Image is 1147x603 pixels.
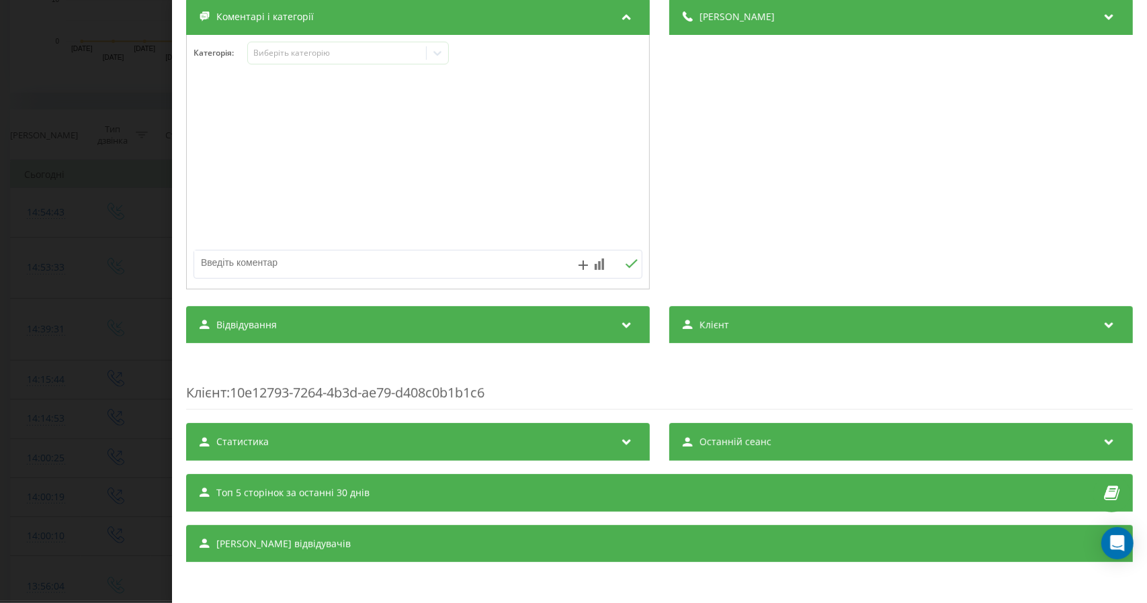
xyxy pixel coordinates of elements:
[186,383,226,402] span: Клієнт
[216,10,314,24] span: Коментарі і категорії
[699,10,775,24] span: [PERSON_NAME]
[194,48,247,58] h4: Категорія :
[216,435,269,449] span: Статистика
[699,435,771,449] span: Останній сеанс
[699,318,729,332] span: Клієнт
[186,357,1133,410] div: : 10e12793-7264-4b3d-ae79-d408c0b1b1c6
[216,318,277,332] span: Відвідування
[216,486,370,500] span: Топ 5 сторінок за останні 30 днів
[216,537,351,551] span: [PERSON_NAME] відвідувачів
[1101,527,1134,559] div: Open Intercom Messenger
[253,48,421,58] div: Виберіть категорію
